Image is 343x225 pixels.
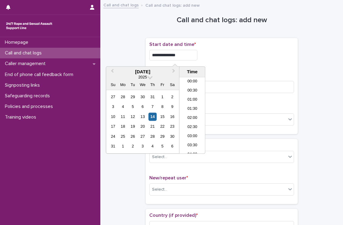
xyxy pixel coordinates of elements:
div: Choose Thursday, July 31st, 2025 [148,93,157,101]
div: Choose Sunday, August 17th, 2025 [109,123,117,131]
div: Choose Thursday, August 7th, 2025 [148,103,157,111]
div: Sa [168,81,176,89]
div: Choose Friday, August 15th, 2025 [158,112,167,121]
div: Choose Saturday, August 30th, 2025 [168,132,176,140]
span: New/repeat user [149,175,188,180]
div: Choose Saturday, August 2nd, 2025 [168,93,176,101]
div: Choose Sunday, August 24th, 2025 [109,132,117,140]
li: 01:00 [179,96,205,105]
div: Choose Saturday, August 9th, 2025 [168,103,176,111]
div: Choose Monday, July 28th, 2025 [119,93,127,101]
li: 02:30 [179,123,205,132]
div: Select... [152,154,167,160]
div: Choose Monday, August 11th, 2025 [119,112,127,121]
div: month 2025-08 [108,92,177,151]
li: 03:00 [179,132,205,141]
div: Choose Saturday, September 6th, 2025 [168,142,176,151]
p: Safeguarding records [2,93,55,99]
div: Fr [158,81,167,89]
span: Country (if provided) [149,213,198,218]
div: Mo [119,81,127,89]
li: 01:30 [179,105,205,114]
span: Start date and time [149,42,196,47]
div: Choose Sunday, August 10th, 2025 [109,112,117,121]
div: Choose Wednesday, August 20th, 2025 [139,123,147,131]
p: Policies and processes [2,104,58,109]
div: Select... [152,186,167,193]
div: Choose Monday, August 25th, 2025 [119,132,127,140]
div: Choose Sunday, July 27th, 2025 [109,93,117,101]
div: Choose Wednesday, August 6th, 2025 [139,103,147,111]
div: Choose Tuesday, July 29th, 2025 [129,93,137,101]
div: Su [109,81,117,89]
div: Time [181,69,203,74]
div: Choose Thursday, August 21st, 2025 [148,123,157,131]
p: Caller management [2,61,50,67]
li: 03:30 [179,141,205,151]
div: Choose Wednesday, August 27th, 2025 [139,132,147,140]
div: Choose Tuesday, September 2nd, 2025 [129,142,137,151]
p: Training videos [2,114,41,120]
div: Choose Sunday, August 3rd, 2025 [109,103,117,111]
div: Choose Thursday, September 4th, 2025 [148,142,157,151]
div: Choose Wednesday, August 13th, 2025 [139,112,147,121]
a: Call and chat logs [103,1,139,8]
div: Choose Tuesday, August 19th, 2025 [129,123,137,131]
li: 00:00 [179,78,205,87]
div: Choose Sunday, August 31st, 2025 [109,142,117,151]
li: 02:00 [179,114,205,123]
div: Choose Friday, August 1st, 2025 [158,93,167,101]
p: Signposting links [2,82,45,88]
button: Next Month [169,67,179,77]
div: Choose Friday, August 22nd, 2025 [158,123,167,131]
div: Choose Saturday, August 23rd, 2025 [168,123,176,131]
div: Choose Monday, September 1st, 2025 [119,142,127,151]
div: We [139,81,147,89]
div: Choose Tuesday, August 26th, 2025 [129,132,137,140]
p: End of phone call feedback form [2,72,78,78]
p: Homepage [2,40,33,45]
div: Choose Tuesday, August 12th, 2025 [129,112,137,121]
div: Choose Thursday, August 14th, 2025 [148,112,157,121]
div: Choose Saturday, August 16th, 2025 [168,112,176,121]
div: Choose Monday, August 4th, 2025 [119,103,127,111]
div: Tu [129,81,137,89]
div: Choose Wednesday, July 30th, 2025 [139,93,147,101]
p: Call and chat logs [2,50,47,56]
button: Previous Month [107,67,116,77]
div: Choose Tuesday, August 5th, 2025 [129,103,137,111]
li: 00:30 [179,87,205,96]
img: rhQMoQhaT3yELyF149Cw [5,20,54,32]
div: Th [148,81,157,89]
p: Call and chat logs: add new [145,2,200,8]
span: 2025 [138,75,147,80]
div: Choose Friday, August 8th, 2025 [158,103,167,111]
div: Choose Thursday, August 28th, 2025 [148,132,157,140]
div: Choose Wednesday, September 3rd, 2025 [139,142,147,151]
div: Choose Friday, September 5th, 2025 [158,142,167,151]
h1: Call and chat logs: add new [146,16,298,25]
div: [DATE] [106,69,179,74]
div: Choose Monday, August 18th, 2025 [119,123,127,131]
li: 04:00 [179,151,205,160]
div: Choose Friday, August 29th, 2025 [158,132,167,140]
